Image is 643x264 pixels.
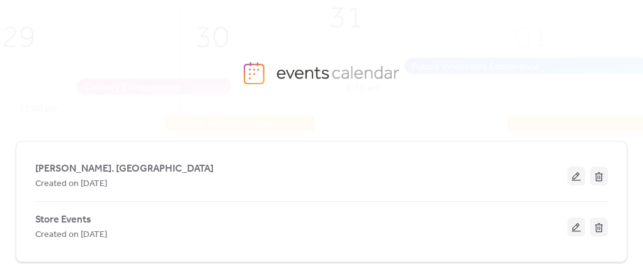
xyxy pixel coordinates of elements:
[35,177,107,192] span: Created on [DATE]
[35,165,213,172] a: [PERSON_NAME]. [GEOGRAPHIC_DATA]
[35,212,91,228] span: Store Events
[35,228,107,243] span: Created on [DATE]
[35,216,91,223] a: Store Events
[35,162,213,177] span: [PERSON_NAME]. [GEOGRAPHIC_DATA]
